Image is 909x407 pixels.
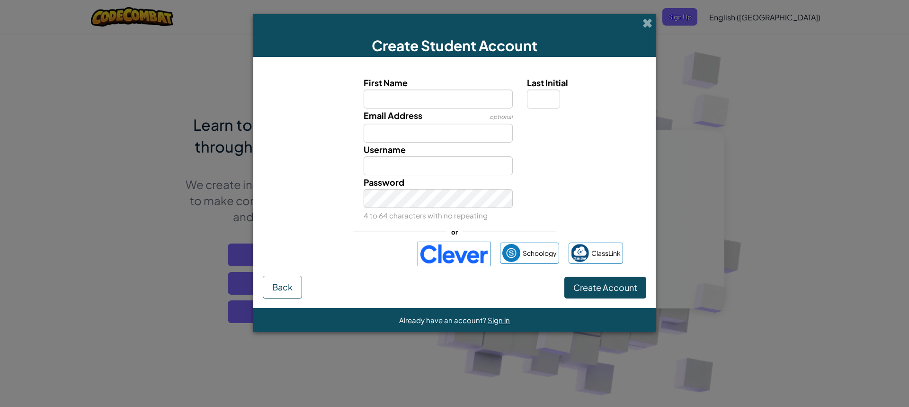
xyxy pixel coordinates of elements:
button: Back [263,276,302,298]
small: 4 to 64 characters with no repeating [364,211,488,220]
span: optional [490,113,513,120]
span: ClassLink [591,246,621,260]
span: Create Account [573,282,637,293]
img: classlink-logo-small.png [571,244,589,262]
span: Back [272,281,293,292]
span: Last Initial [527,77,568,88]
span: Already have an account? [399,316,488,325]
span: or [446,225,463,239]
span: Create Student Account [372,36,537,54]
span: Email Address [364,110,422,121]
span: First Name [364,77,408,88]
iframe: Sign in with Google Button [282,244,413,264]
span: Password [364,177,404,188]
img: schoology.png [502,244,520,262]
span: Schoology [523,246,557,260]
a: Sign in [488,316,510,325]
button: Create Account [564,277,646,298]
span: Username [364,144,406,155]
img: clever-logo-blue.png [418,242,490,266]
